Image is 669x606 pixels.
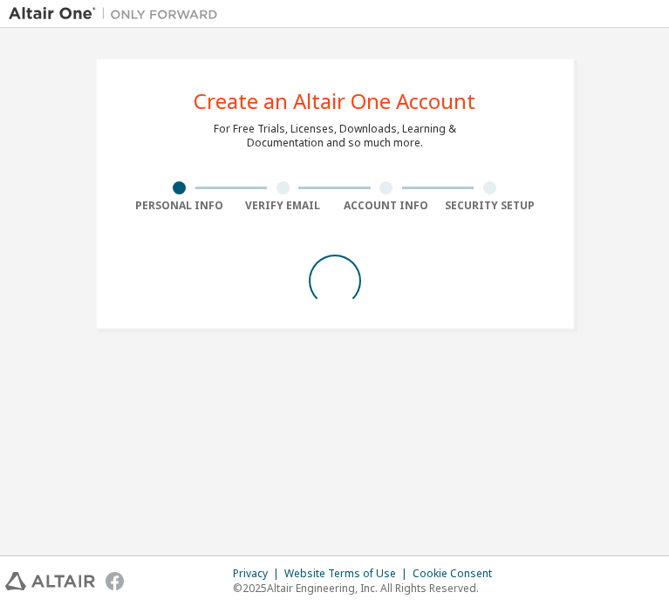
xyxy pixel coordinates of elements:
div: Privacy [233,567,284,581]
img: facebook.svg [106,572,124,590]
div: Create an Altair One Account [194,91,475,112]
div: Cookie Consent [413,567,502,581]
p: © 2025 Altair Engineering, Inc. All Rights Reserved. [233,581,502,596]
div: Account Info [335,199,439,213]
img: altair_logo.svg [5,572,95,590]
div: Verify Email [231,199,335,213]
div: For Free Trials, Licenses, Downloads, Learning & Documentation and so much more. [214,122,456,150]
div: Personal Info [128,199,232,213]
div: Security Setup [438,199,542,213]
img: Altair One [9,5,227,23]
div: Website Terms of Use [284,567,413,581]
